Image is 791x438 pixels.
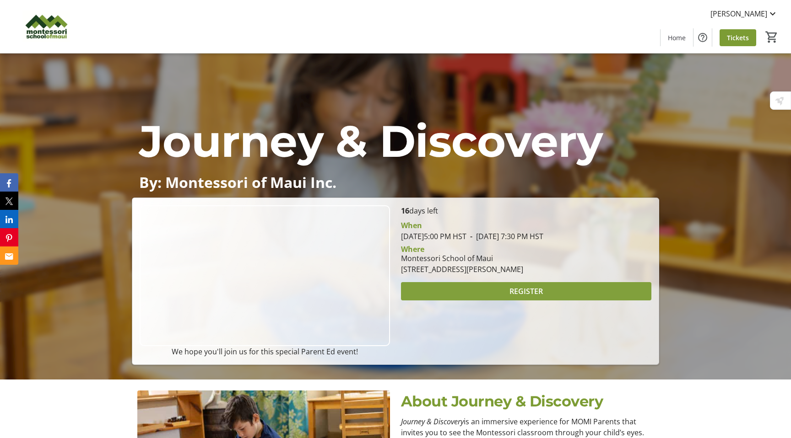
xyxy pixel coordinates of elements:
p: days left [401,205,651,216]
span: [DATE] 5:00 PM HST [401,231,466,241]
button: [PERSON_NAME] [703,6,786,21]
a: Tickets [720,29,756,46]
span: Tickets [727,33,749,43]
p: We hope you'll join us for this special Parent Ed event! [140,346,390,357]
span: Home [668,33,686,43]
span: - [466,231,476,241]
em: Journey & Discovery [401,417,464,427]
span: [PERSON_NAME] [710,8,767,19]
span: 16 [401,206,409,216]
p: is an immersive experience for MOMI Parents that invites you to see the Montessori classroom thro... [401,416,654,438]
div: [STREET_ADDRESS][PERSON_NAME] [401,264,523,275]
img: Campaign CTA Media Photo [140,205,390,346]
img: Montessori of Maui Inc.'s Logo [5,4,87,49]
button: REGISTER [401,282,651,300]
div: When [401,220,422,231]
button: Cart [764,29,780,45]
span: Journey & Discovery [139,114,603,168]
div: Where [401,246,424,253]
a: Home [661,29,693,46]
p: About Journey & Discovery [401,390,654,412]
button: Help [693,28,712,47]
span: REGISTER [509,286,543,297]
div: Montessori School of Maui [401,253,523,264]
p: By: Montessori of Maui Inc. [139,174,652,190]
span: [DATE] 7:30 PM HST [466,231,543,241]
